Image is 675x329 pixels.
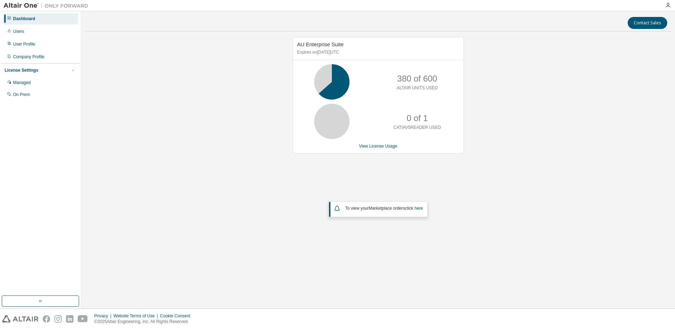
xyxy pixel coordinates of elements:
div: License Settings [5,67,38,73]
div: Users [13,29,24,34]
img: facebook.svg [43,315,50,323]
p: © 2025 Altair Engineering, Inc. All Rights Reserved. [94,319,195,325]
em: Marketplace orders [369,206,405,211]
button: Contact Sales [628,17,667,29]
img: instagram.svg [54,315,62,323]
div: Cookie Consent [160,313,194,319]
div: On Prem [13,92,30,97]
div: Company Profile [13,54,44,60]
a: View License Usage [359,144,398,149]
img: linkedin.svg [66,315,73,323]
img: altair_logo.svg [2,315,38,323]
div: Privacy [94,313,113,319]
p: 0 of 1 [407,112,428,124]
div: Website Terms of Use [113,313,160,319]
div: Managed [13,80,31,85]
img: Altair One [4,2,92,9]
div: Dashboard [13,16,35,22]
a: here [414,206,423,211]
p: CATIAV5READER USED [393,125,441,131]
p: Expires on [DATE] UTC [297,49,458,55]
p: ALTAIR UNITS USED [397,85,438,91]
p: 380 of 600 [397,73,437,85]
span: To view your click [345,206,423,211]
span: AU Enterprise Suite [297,41,344,47]
img: youtube.svg [78,315,88,323]
div: User Profile [13,41,35,47]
